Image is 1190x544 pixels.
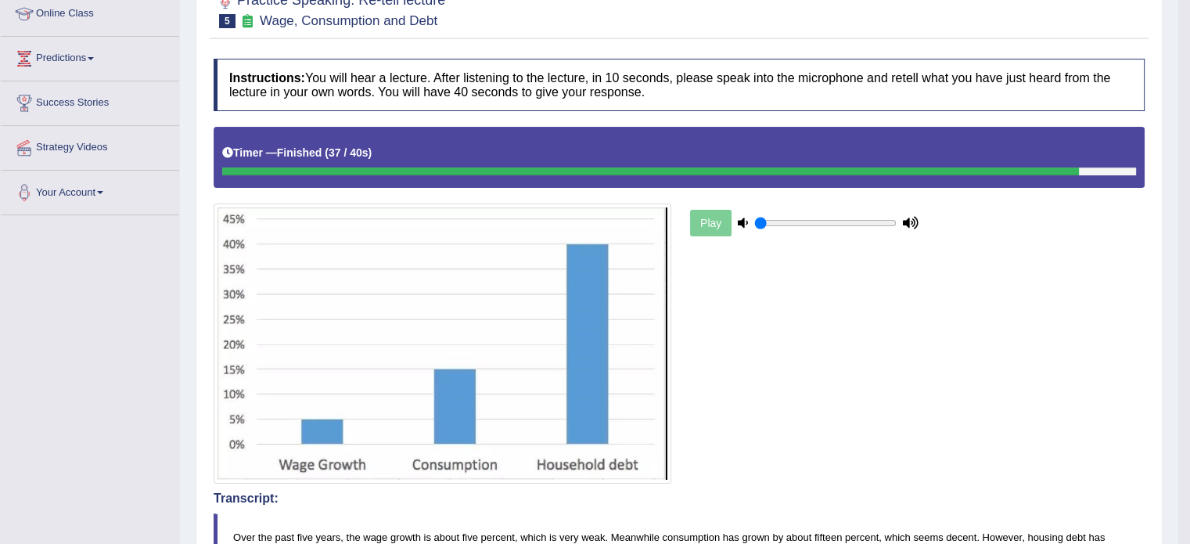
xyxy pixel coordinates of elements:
a: Success Stories [1,81,179,121]
h4: Transcript: [214,492,1145,506]
b: ) [369,146,372,159]
h5: Timer — [222,147,372,159]
b: Instructions: [229,71,305,85]
small: Wage, Consumption and Debt [260,13,437,28]
a: Your Account [1,171,179,210]
b: 37 / 40s [329,146,369,159]
h4: You will hear a lecture. After listening to the lecture, in 10 seconds, please speak into the mic... [214,59,1145,111]
a: Strategy Videos [1,126,179,165]
span: 5 [219,14,235,28]
a: Predictions [1,37,179,76]
small: Exam occurring question [239,14,256,29]
b: ( [325,146,329,159]
b: Finished [277,146,322,159]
